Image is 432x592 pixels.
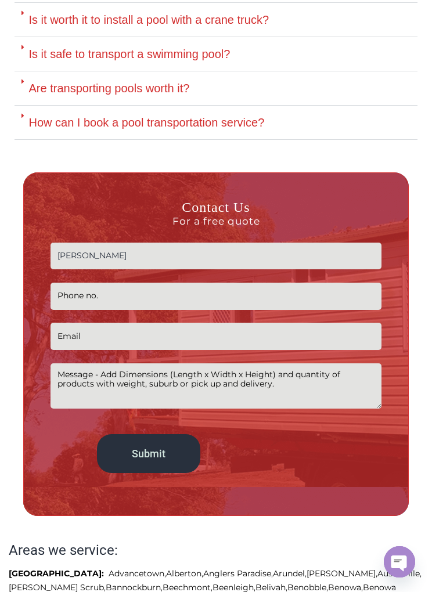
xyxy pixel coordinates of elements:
[51,200,381,479] form: Contact form
[51,215,381,227] span: For a free quote
[51,283,381,310] input: Phone no.
[15,106,417,140] div: How can I book a pool transportation service?
[29,48,231,60] a: Is it safe to transport a swimming pool?
[51,323,381,350] input: Email
[377,568,420,579] a: Austinville
[273,568,305,579] a: Arundel
[97,434,200,473] input: Submit
[15,37,417,71] div: Is it safe to transport a swimming pool?
[15,3,417,37] div: Is it worth it to install a pool with a crane truck?
[9,568,104,579] strong: [GEOGRAPHIC_DATA]:
[109,568,164,579] a: Advancetown
[9,542,423,558] h2: Areas we service:
[29,116,265,129] a: How can I book a pool transportation service?
[29,13,269,26] a: Is it worth it to install a pool with a crane truck?
[166,568,201,579] a: Alberton
[29,82,190,95] a: Are transporting pools worth it?
[203,568,271,579] a: Anglers Paradise
[51,200,381,227] h3: Contact Us
[15,71,417,106] div: Are transporting pools worth it?
[307,568,377,579] a: [PERSON_NAME],
[51,243,381,270] input: Name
